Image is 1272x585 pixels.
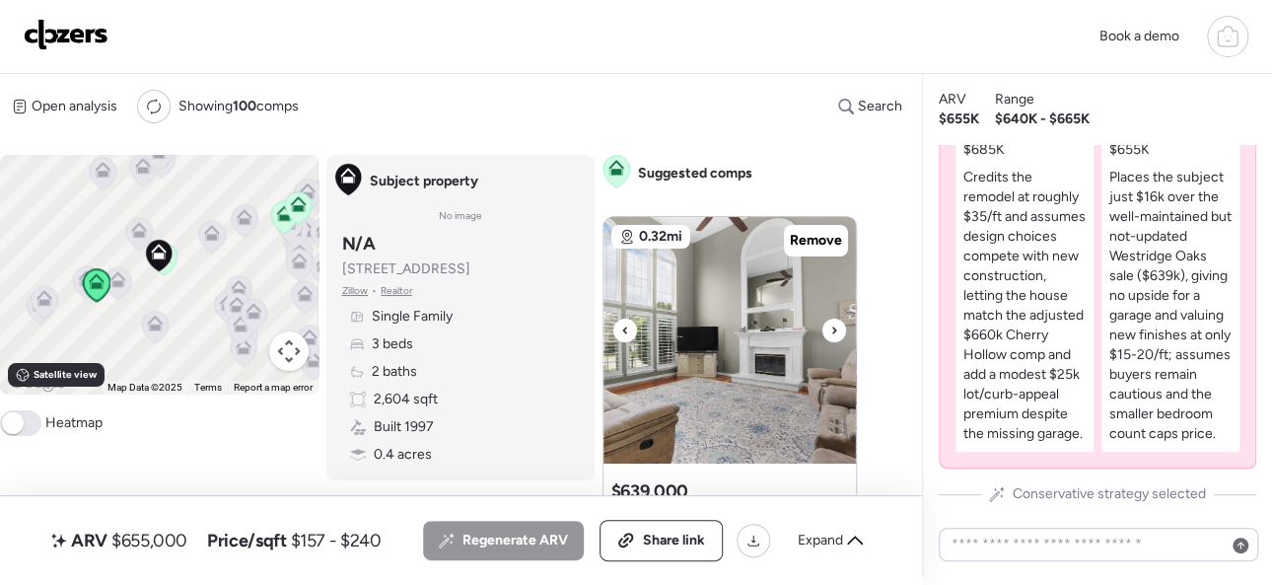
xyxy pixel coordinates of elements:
span: • [372,283,377,299]
span: 3 beds [372,334,413,354]
span: $685K [963,140,1005,160]
a: Terms [194,382,222,393]
span: Book a demo [1099,28,1179,44]
span: Open analysis [32,97,117,116]
span: Share link [643,531,705,550]
span: Range [995,90,1034,110]
span: 0.4 acres [374,445,432,465]
span: 0.32mi [639,227,682,247]
span: ARV [71,529,107,552]
span: Subject property [370,172,478,191]
span: $655,000 [111,529,187,552]
span: Remove [790,231,842,251]
span: Built 1997 [374,417,434,437]
span: 100 [233,98,256,114]
span: Map Data ©2025 [107,382,182,393]
span: Heatmap [45,413,103,433]
h3: N/A [342,232,376,256]
span: Realtor [381,283,412,299]
img: Logo [24,19,108,50]
span: 2 baths [372,362,417,382]
span: ARV [939,90,966,110]
span: Satellite view [34,367,97,383]
span: Showing comps [178,97,299,116]
p: Places the subject just $16k over the well-maintained but not-updated Westridge Oaks sale ($639k)... [1109,168,1232,444]
span: Search [858,97,902,116]
a: Report a map error [234,382,313,393]
span: $640K - $665K [995,110,1090,129]
span: [STREET_ADDRESS] [342,259,470,279]
h3: $639,000 [611,479,688,503]
span: 2,604 sqft [374,390,438,409]
span: $655K [1109,140,1150,160]
span: $655K [939,110,979,129]
span: Conservative strategy selected [1013,484,1206,504]
button: Map camera controls [269,331,309,371]
span: $157 - $240 [290,529,381,552]
span: No image [439,208,482,224]
a: Open this area in Google Maps (opens a new window) [5,369,70,395]
span: Price/sqft [207,529,286,552]
span: Regenerate ARV [462,531,568,550]
span: Zillow [342,283,369,299]
p: Credits the remodel at roughly $35/ft and assumes design choices compete with new construction, l... [963,168,1086,444]
img: Google [5,369,70,395]
span: Expand [798,531,843,550]
span: Suggested comps [638,164,752,183]
span: Single Family [372,307,453,327]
